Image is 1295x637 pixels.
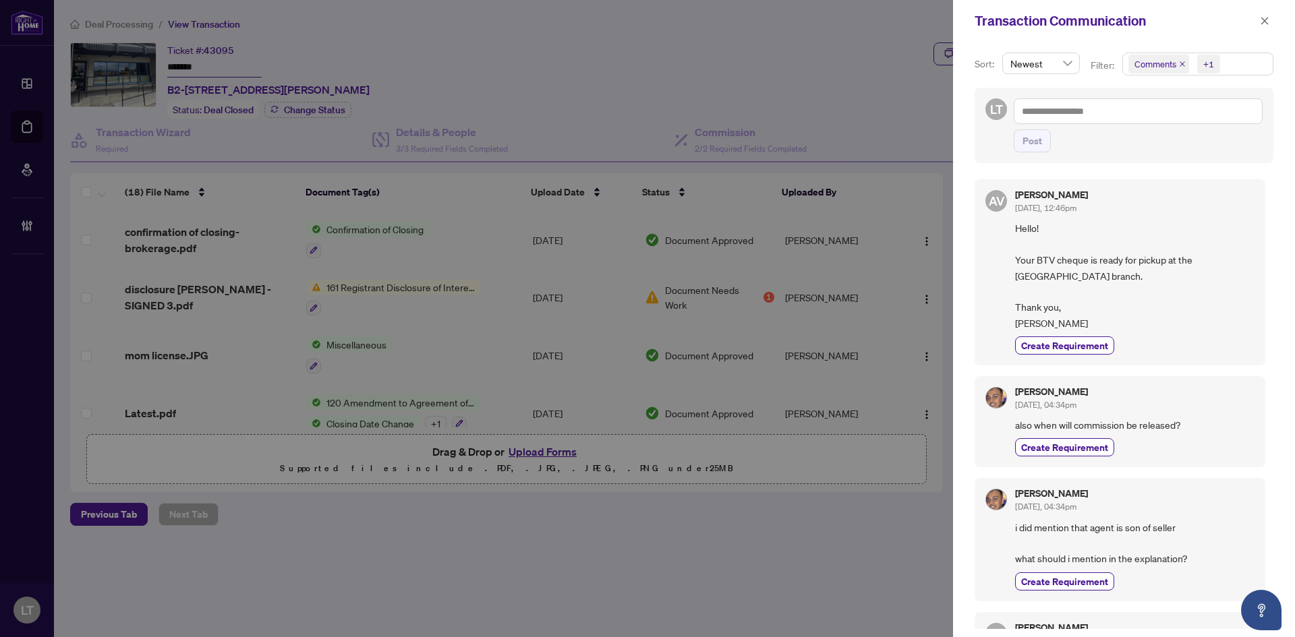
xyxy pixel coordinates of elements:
[1014,129,1051,152] button: Post
[1015,489,1088,498] h5: [PERSON_NAME]
[1015,203,1076,213] span: [DATE], 12:46pm
[990,100,1003,119] span: LT
[1015,572,1114,590] button: Create Requirement
[1015,502,1076,512] span: [DATE], 04:34pm
[1260,16,1269,26] span: close
[1010,53,1072,73] span: Newest
[1179,61,1186,67] span: close
[1091,58,1116,73] p: Filter:
[1021,574,1108,588] span: Create Requirement
[1015,417,1255,433] span: also when will commission be released?
[1015,438,1114,456] button: Create Requirement
[1015,387,1088,396] h5: [PERSON_NAME]
[1015,400,1076,410] span: [DATE], 04:34pm
[986,388,1006,408] img: Profile Icon
[1021,338,1108,353] span: Create Requirement
[1134,57,1176,71] span: Comments
[986,489,1006,510] img: Profile Icon
[1015,220,1255,331] span: Hello! Your BTV cheque is ready for pickup at the [GEOGRAPHIC_DATA] branch. Thank you, [PERSON_NAME]
[975,57,997,71] p: Sort:
[1021,440,1108,454] span: Create Requirement
[1015,623,1088,632] h5: [PERSON_NAME]
[1203,57,1214,71] div: +1
[1015,520,1255,567] span: i did mention that agent is son of seller what should i mention in the explanation?
[975,11,1256,31] div: Transaction Communication
[989,191,1004,210] span: AV
[1015,190,1088,200] h5: [PERSON_NAME]
[1128,55,1189,73] span: Comments
[1015,336,1114,355] button: Create Requirement
[1241,590,1282,630] button: Open asap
